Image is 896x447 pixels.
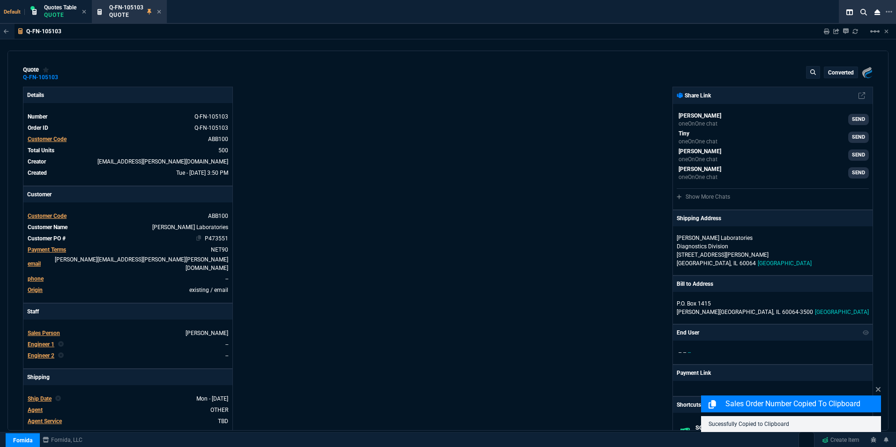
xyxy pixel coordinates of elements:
[208,136,228,142] a: ABB100
[196,395,228,402] span: 2025-08-18T00:00:00.000Z
[225,276,228,282] a: --
[871,7,884,18] nx-icon: Close Workbench
[843,7,857,18] nx-icon: Split Panels
[27,211,229,221] tr: undefined
[27,340,229,349] tr: undefined
[208,213,228,219] span: ABB100
[28,330,60,336] span: Sales Person
[683,349,686,356] span: --
[82,8,86,16] nx-icon: Close Tab
[733,260,738,267] span: IL
[23,66,49,74] div: quote
[28,213,67,219] span: Customer Code
[23,304,232,320] p: Staff
[27,405,229,415] tr: undefined
[679,129,717,138] p: Tiny
[4,9,25,15] span: Default
[157,8,161,16] nx-icon: Close Tab
[679,138,717,145] p: oneOnOne chat
[677,280,713,288] p: Bill to Address
[28,224,67,231] span: Customer Name
[27,223,229,232] tr: undefined
[44,4,76,11] span: Quotes Table
[28,246,66,253] span: Payment Terms
[679,349,681,356] span: --
[28,341,54,348] span: Engineer 1
[28,158,46,165] span: Creator
[28,418,62,425] span: Agent Service
[27,351,229,360] tr: undefined
[28,113,47,120] span: Number
[27,394,229,403] tr: undefined
[782,309,813,315] span: 60064-3500
[677,91,711,100] p: Share Link
[688,349,691,356] span: --
[677,214,721,223] p: Shipping Address
[28,429,55,436] span: Account Id
[176,170,228,176] span: 2025-02-18T15:50:05.293Z
[677,147,869,163] a: sarah.costa@fornida.com
[677,260,732,267] span: [GEOGRAPHIC_DATA],
[194,125,228,131] a: See Marketplace Order
[109,4,143,11] span: Q-FN-105103
[848,149,869,161] a: SEND
[205,235,228,242] a: P473551
[679,120,721,127] p: oneOnOne chat
[27,255,229,273] tr: Susan.werner@abbott.com
[677,309,774,315] span: [PERSON_NAME][GEOGRAPHIC_DATA],
[27,234,229,243] tr: undefined
[848,114,869,125] a: SEND
[677,251,869,259] p: [STREET_ADDRESS][PERSON_NAME]
[679,147,721,156] p: [PERSON_NAME]
[218,147,228,154] span: 500
[27,285,229,295] tr: undefined
[26,28,61,35] p: Q-FN-105103
[225,352,228,359] a: --
[23,186,232,202] p: Customer
[194,113,228,120] span: See Marketplace Order
[152,224,228,231] a: Abbott Laboratories
[677,129,869,145] a: ryan.neptune@fornida.com
[677,112,869,127] a: carlos.ocampo@fornida.com
[869,26,881,37] mat-icon: Example home icon
[28,147,54,154] span: Total Units
[28,395,52,402] span: Ship Date
[677,299,869,308] p: P.O. Box 1415
[695,424,865,432] h6: SO-FR-0043717 ([DATE])
[679,165,721,173] p: [PERSON_NAME]
[27,134,229,144] tr: undefined
[677,369,711,377] p: Payment Link
[725,398,879,410] p: Sales Order Number Copied to Clipboard
[27,157,229,166] tr: undefined
[211,246,228,253] a: NET90
[27,123,229,133] tr: See Marketplace Order
[58,340,64,349] nx-icon: Clear selected rep
[189,287,228,293] span: existing / email
[28,125,48,131] span: Order ID
[186,330,228,336] a: [PERSON_NAME]
[776,309,780,315] span: IL
[679,173,721,181] p: oneOnOne chat
[28,235,66,242] span: Customer PO #
[23,87,232,103] p: Details
[27,417,229,426] tr: undefined
[44,11,76,19] p: Quote
[109,11,143,19] p: Quote
[28,352,54,359] span: Engineer 2
[23,77,58,78] a: Q-FN-105103
[27,112,229,121] tr: See Marketplace Order
[28,136,67,142] span: Customer Code
[27,146,229,155] tr: undefined
[218,418,228,425] a: TBD
[55,256,228,271] a: [PERSON_NAME][EMAIL_ADDRESS][PERSON_NAME][PERSON_NAME][DOMAIN_NAME]
[709,420,874,428] p: Sucessfully Copied to Clipboard
[28,261,41,267] span: email
[27,328,229,338] tr: undefined
[677,194,730,200] a: Show More Chats
[28,170,47,176] span: Created
[27,245,229,254] tr: undefined
[210,407,228,413] a: OTHER
[677,328,699,337] p: End User
[225,341,228,348] a: --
